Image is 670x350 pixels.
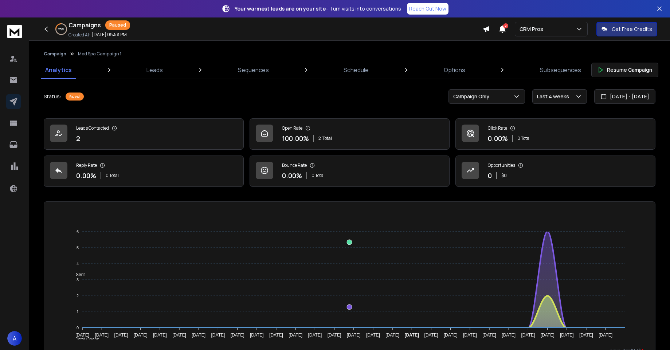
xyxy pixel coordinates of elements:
button: [DATE] - [DATE] [594,89,655,104]
tspan: [DATE] [463,333,477,338]
tspan: 0 [77,326,79,330]
tspan: [DATE] [328,333,341,338]
p: Click Rate [488,125,507,131]
p: Open Rate [282,125,302,131]
img: logo [7,25,22,38]
button: Campaign [44,51,66,57]
tspan: [DATE] [231,333,244,338]
p: Analytics [45,66,72,74]
tspan: [DATE] [308,333,322,338]
p: Reply Rate [76,162,97,168]
button: Get Free Credits [596,22,657,36]
div: Paused [66,93,84,101]
tspan: [DATE] [76,333,90,338]
span: 2 [318,135,321,141]
tspan: 3 [77,278,79,282]
p: Leads [146,66,163,74]
p: Sequences [238,66,269,74]
tspan: [DATE] [444,333,458,338]
p: 0 Total [517,135,530,141]
tspan: [DATE] [347,333,361,338]
a: Options [439,61,470,79]
p: – Turn visits into conversations [235,5,401,12]
tspan: [DATE] [424,333,438,338]
tspan: [DATE] [95,333,109,338]
p: Campaign Only [453,93,492,100]
tspan: [DATE] [599,333,613,338]
tspan: 6 [77,229,79,234]
p: Last 4 weeks [537,93,572,100]
p: 25 % [58,27,64,31]
tspan: [DATE] [541,333,555,338]
p: Med Spa Campaign 1 [78,51,121,57]
span: Total [322,135,332,141]
span: Total Opens [70,337,99,342]
a: Open Rate100.00%2Total [250,118,450,150]
p: 0 Total [106,173,119,178]
tspan: [DATE] [579,333,593,338]
strong: Your warmest leads are on your site [235,5,326,12]
div: Paused [105,20,130,30]
a: Leads Contacted2 [44,118,244,150]
a: Click Rate0.00%0 Total [455,118,655,150]
a: Subsequences [536,61,585,79]
tspan: 2 [77,294,79,298]
p: Bounce Rate [282,162,307,168]
tspan: 4 [77,261,79,266]
p: Get Free Credits [612,25,652,33]
tspan: 5 [77,245,79,250]
a: Opportunities0$0 [455,156,655,187]
tspan: [DATE] [192,333,206,338]
p: $ 0 [501,173,507,178]
p: [DATE] 08:58 PM [92,32,127,38]
tspan: [DATE] [211,333,225,338]
tspan: 1 [77,310,79,314]
a: Analytics [41,61,76,79]
button: A [7,331,22,346]
tspan: [DATE] [366,333,380,338]
tspan: [DATE] [386,333,400,338]
p: 0 Total [312,173,325,178]
tspan: [DATE] [250,333,264,338]
tspan: [DATE] [289,333,303,338]
tspan: [DATE] [134,333,148,338]
a: Leads [142,61,167,79]
p: 0.00 % [282,170,302,181]
a: Sequences [234,61,273,79]
tspan: [DATE] [172,333,186,338]
a: Schedule [339,61,373,79]
a: Reach Out Now [407,3,448,15]
p: Opportunities [488,162,515,168]
p: Options [444,66,465,74]
tspan: [DATE] [269,333,283,338]
p: Status: [44,93,61,100]
p: Created At: [68,32,90,38]
a: Reply Rate0.00%0 Total [44,156,244,187]
p: CRM Pros [520,25,546,33]
p: Subsequences [540,66,581,74]
tspan: [DATE] [482,333,496,338]
tspan: [DATE] [405,333,419,338]
tspan: [DATE] [502,333,516,338]
h1: Campaigns [68,21,101,30]
tspan: [DATE] [114,333,128,338]
p: Leads Contacted [76,125,109,131]
p: 100.00 % [282,133,309,143]
button: Resume Campaign [591,63,658,77]
tspan: [DATE] [560,333,574,338]
p: Reach Out Now [409,5,446,12]
span: Sent [70,272,85,277]
span: 2 [503,23,508,28]
tspan: [DATE] [153,333,167,338]
p: 2 [76,133,80,143]
p: 0.00 % [488,133,508,143]
a: Bounce Rate0.00%0 Total [250,156,450,187]
p: 0 [488,170,492,181]
p: Schedule [344,66,369,74]
tspan: [DATE] [521,333,535,338]
p: 0.00 % [76,170,96,181]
